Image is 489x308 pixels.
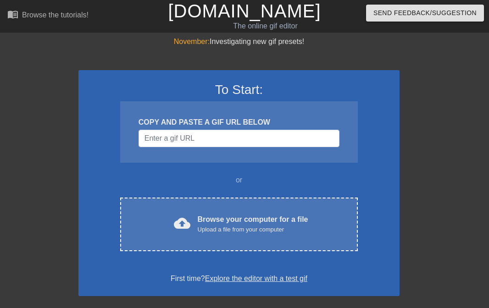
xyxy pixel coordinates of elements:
[366,5,484,22] button: Send Feedback/Suggestion
[90,273,388,284] div: First time?
[198,225,308,234] div: Upload a file from your computer
[7,9,89,23] a: Browse the tutorials!
[7,9,18,20] span: menu_book
[78,36,400,47] div: Investigating new gif presets!
[139,130,339,147] input: Username
[168,1,321,21] a: [DOMAIN_NAME]
[102,175,376,186] div: or
[167,21,363,32] div: The online gif editor
[205,275,307,282] a: Explore the editor with a test gif
[174,38,210,45] span: November:
[198,214,308,234] div: Browse your computer for a file
[139,117,339,128] div: COPY AND PASTE A GIF URL BELOW
[373,7,477,19] span: Send Feedback/Suggestion
[174,215,190,231] span: cloud_upload
[90,82,388,98] h3: To Start:
[22,11,89,19] div: Browse the tutorials!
